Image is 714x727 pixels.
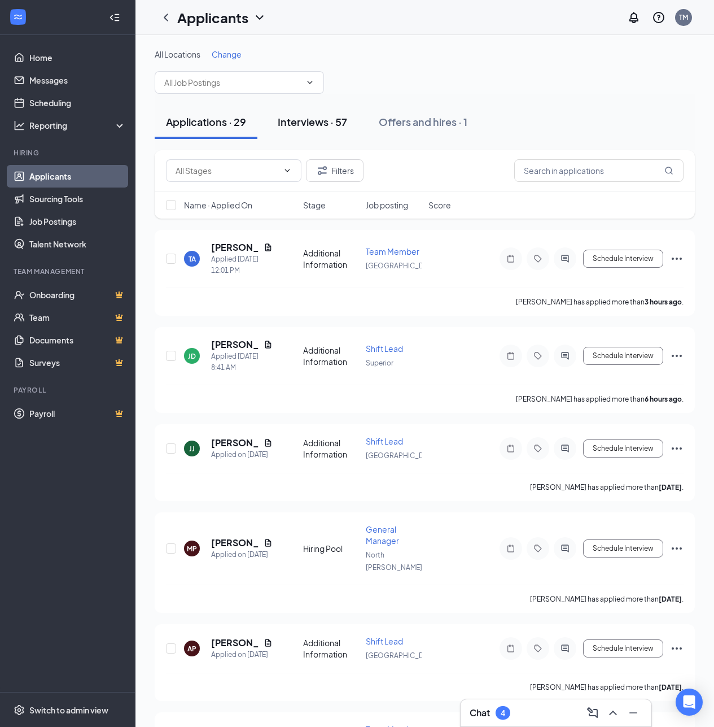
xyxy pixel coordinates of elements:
[379,115,467,129] div: Offers and hires · 1
[305,78,314,87] svg: ChevronDown
[659,595,682,603] b: [DATE]
[659,483,682,491] b: [DATE]
[189,444,195,454] div: JJ
[366,551,422,572] span: North [PERSON_NAME]
[664,166,673,175] svg: MagnifyingGlass
[303,437,359,460] div: Additional Information
[531,444,545,453] svg: Tag
[366,636,403,646] span: Shift Lead
[586,706,599,720] svg: ComposeMessage
[264,243,273,252] svg: Document
[29,46,126,69] a: Home
[12,11,24,23] svg: WorkstreamLogo
[306,159,363,182] button: Filter Filters
[627,11,641,24] svg: Notifications
[366,451,437,460] span: [GEOGRAPHIC_DATA]
[253,11,266,24] svg: ChevronDown
[211,241,259,254] h5: [PERSON_NAME]
[211,537,259,549] h5: [PERSON_NAME]
[14,267,124,276] div: Team Management
[29,233,126,255] a: Talent Network
[670,252,684,265] svg: Ellipses
[531,351,545,360] svg: Tag
[29,306,126,329] a: TeamCrown
[211,338,259,351] h5: [PERSON_NAME]
[184,199,252,211] span: Name · Applied On
[670,349,684,363] svg: Ellipses
[504,444,518,453] svg: Note
[303,199,326,211] span: Stage
[504,351,518,360] svg: Note
[176,164,278,177] input: All Stages
[366,246,419,256] span: Team Member
[316,164,329,177] svg: Filter
[645,298,682,306] b: 3 hours ago
[212,49,242,59] span: Change
[159,11,173,24] a: ChevronLeft
[264,340,273,349] svg: Document
[278,115,347,129] div: Interviews · 57
[514,159,684,182] input: Search in applications
[29,329,126,351] a: DocumentsCrown
[366,343,403,354] span: Shift Lead
[501,708,505,718] div: 4
[627,706,640,720] svg: Minimize
[659,683,682,691] b: [DATE]
[606,706,620,720] svg: ChevronUp
[516,297,684,307] p: [PERSON_NAME] has applied more than .
[177,8,248,27] h1: Applicants
[583,250,663,268] button: Schedule Interview
[583,347,663,365] button: Schedule Interview
[366,524,399,546] span: General Manager
[530,482,684,492] p: [PERSON_NAME] has applied more than .
[166,115,246,129] div: Applications · 29
[211,437,259,449] h5: [PERSON_NAME]
[155,49,200,59] span: All Locations
[29,351,126,374] a: SurveysCrown
[164,76,301,89] input: All Job Postings
[558,544,572,553] svg: ActiveChat
[303,543,359,554] div: Hiring Pool
[584,704,602,722] button: ComposeMessage
[366,262,437,270] span: [GEOGRAPHIC_DATA]
[583,439,663,458] button: Schedule Interview
[14,704,25,716] svg: Settings
[624,704,642,722] button: Minimize
[558,351,572,360] svg: ActiveChat
[303,637,359,660] div: Additional Information
[531,644,545,653] svg: Tag
[670,442,684,455] svg: Ellipses
[583,539,663,558] button: Schedule Interview
[670,542,684,555] svg: Ellipses
[516,394,684,404] p: [PERSON_NAME] has applied more than .
[29,92,126,114] a: Scheduling
[604,704,622,722] button: ChevronUp
[29,165,126,188] a: Applicants
[14,120,25,131] svg: Analysis
[29,120,126,131] div: Reporting
[188,351,196,361] div: JD
[264,538,273,547] svg: Document
[303,345,359,367] div: Additional Information
[366,199,408,211] span: Job posting
[187,544,197,554] div: MP
[583,639,663,658] button: Schedule Interview
[679,12,688,22] div: TM
[264,438,273,447] svg: Document
[29,284,126,306] a: OnboardingCrown
[531,544,545,553] svg: Tag
[470,707,490,719] h3: Chat
[109,12,120,23] svg: Collapse
[211,351,273,373] div: Applied [DATE] 8:41 AM
[29,69,126,92] a: Messages
[558,644,572,653] svg: ActiveChat
[303,247,359,270] div: Additional Information
[264,638,273,647] svg: Document
[211,254,273,276] div: Applied [DATE] 12:01 PM
[366,436,403,446] span: Shift Lead
[670,642,684,655] svg: Ellipses
[211,549,273,560] div: Applied on [DATE]
[652,11,665,24] svg: QuestionInfo
[530,682,684,692] p: [PERSON_NAME] has applied more than .
[558,444,572,453] svg: ActiveChat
